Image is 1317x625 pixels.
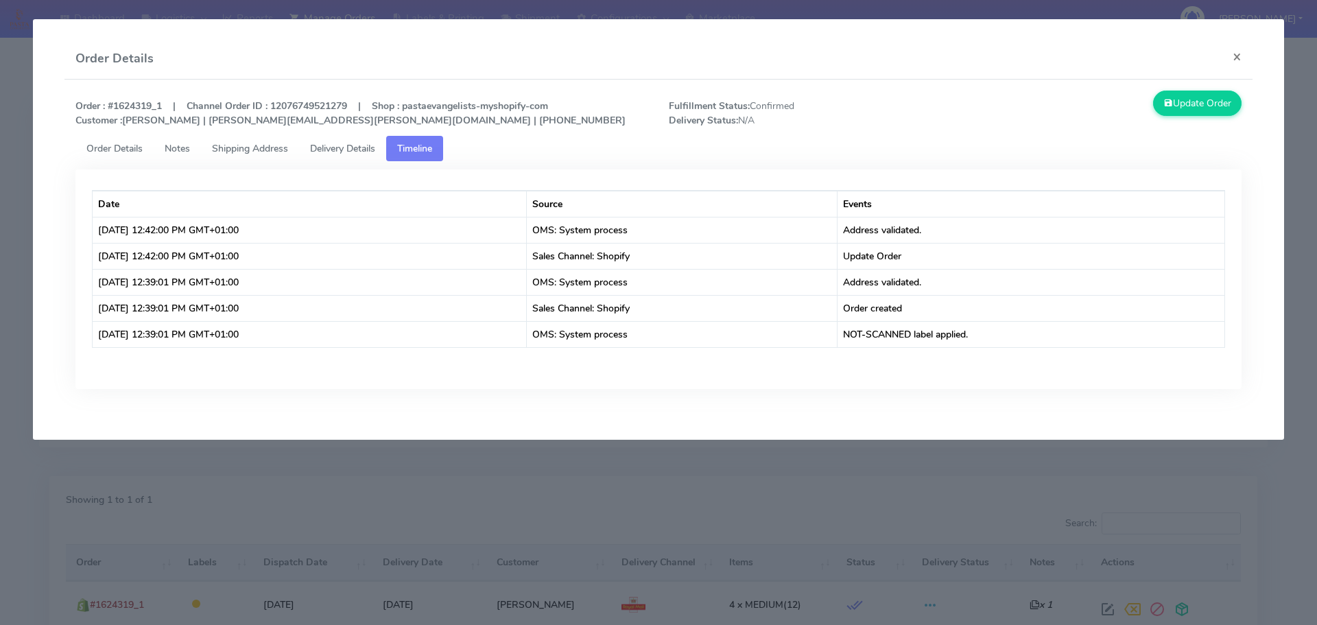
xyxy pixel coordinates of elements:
strong: Order : #1624319_1 | Channel Order ID : 12076749521279 | Shop : pastaevangelists-myshopify-com [P... [75,99,626,127]
td: Address validated. [838,217,1225,243]
th: Source [527,191,838,217]
span: Timeline [397,142,432,155]
th: Events [838,191,1225,217]
td: [DATE] 12:39:01 PM GMT+01:00 [93,295,527,321]
td: OMS: System process [527,269,838,295]
span: Shipping Address [212,142,288,155]
span: Order Details [86,142,143,155]
td: OMS: System process [527,321,838,347]
strong: Customer : [75,114,122,127]
button: Update Order [1153,91,1242,116]
th: Date [93,191,527,217]
strong: Fulfillment Status: [669,99,750,113]
ul: Tabs [75,136,1242,161]
td: Order created [838,295,1225,321]
td: Sales Channel: Shopify [527,243,838,269]
h4: Order Details [75,49,154,68]
td: Sales Channel: Shopify [527,295,838,321]
span: Delivery Details [310,142,375,155]
span: Notes [165,142,190,155]
td: [DATE] 12:39:01 PM GMT+01:00 [93,269,527,295]
td: OMS: System process [527,217,838,243]
span: Confirmed N/A [658,99,956,128]
td: Update Order [838,243,1225,269]
td: NOT-SCANNED label applied. [838,321,1225,347]
td: [DATE] 12:39:01 PM GMT+01:00 [93,321,527,347]
td: [DATE] 12:42:00 PM GMT+01:00 [93,243,527,269]
td: Address validated. [838,269,1225,295]
button: Close [1222,38,1253,75]
strong: Delivery Status: [669,114,738,127]
td: [DATE] 12:42:00 PM GMT+01:00 [93,217,527,243]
